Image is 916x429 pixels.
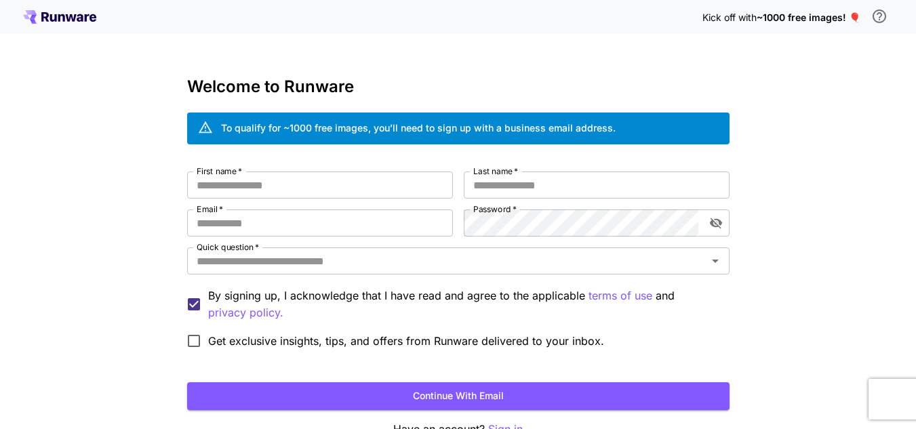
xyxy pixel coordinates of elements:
span: Get exclusive insights, tips, and offers from Runware delivered to your inbox. [208,333,604,349]
p: privacy policy. [208,304,283,321]
label: Last name [473,165,518,177]
label: First name [197,165,242,177]
button: toggle password visibility [704,211,728,235]
span: ~1000 free images! 🎈 [757,12,860,23]
p: By signing up, I acknowledge that I have read and agree to the applicable and [208,287,719,321]
span: Kick off with [702,12,757,23]
div: To qualify for ~1000 free images, you’ll need to sign up with a business email address. [221,121,616,135]
button: Open [706,251,725,270]
button: By signing up, I acknowledge that I have read and agree to the applicable and privacy policy. [589,287,652,304]
button: In order to qualify for free credit, you need to sign up with a business email address and click ... [866,3,893,30]
h3: Welcome to Runware [187,77,730,96]
button: By signing up, I acknowledge that I have read and agree to the applicable terms of use and [208,304,283,321]
label: Email [197,203,223,215]
label: Quick question [197,241,259,253]
label: Password [473,203,517,215]
p: terms of use [589,287,652,304]
button: Continue with email [187,382,730,410]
